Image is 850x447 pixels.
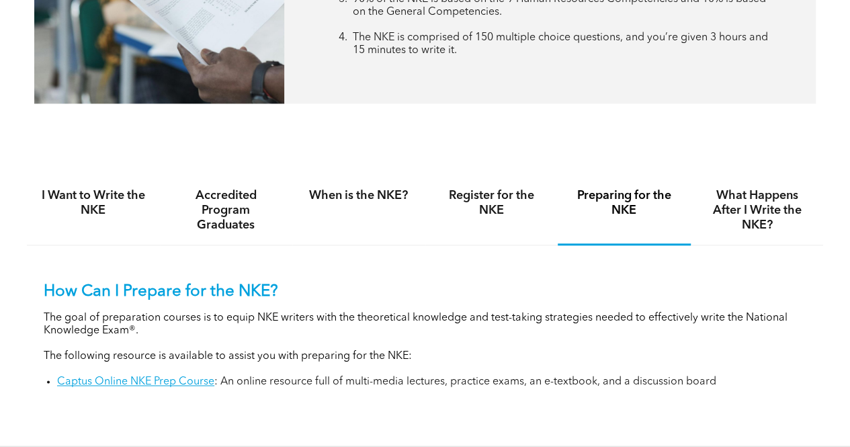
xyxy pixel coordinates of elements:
[39,188,148,218] h4: I Want to Write the NKE
[44,312,806,337] p: The goal of preparation courses is to equip NKE writers with the theoretical knowledge and test-t...
[304,188,413,203] h4: When is the NKE?
[437,188,546,218] h4: Register for the NKE
[57,376,806,389] li: : An online resource full of multi-media lectures, practice exams, an e-textbook, and a discussio...
[570,188,679,218] h4: Preparing for the NKE
[353,32,768,56] span: The NKE is comprised of 150 multiple choice questions, and you’re given 3 hours and 15 minutes to...
[44,350,806,363] p: The following resource is available to assist you with preparing for the NKE:
[57,376,214,387] a: Captus Online NKE Prep Course
[44,282,806,302] p: How Can I Prepare for the NKE?
[703,188,812,233] h4: What Happens After I Write the NKE?
[172,188,281,233] h4: Accredited Program Graduates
